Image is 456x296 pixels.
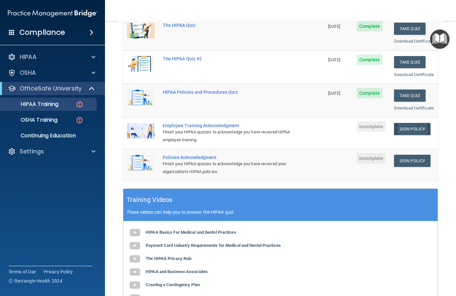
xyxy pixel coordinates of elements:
button: Take Quiz [394,23,425,35]
a: Download Certificate [394,39,434,44]
img: gray_youtube_icon.38fcd6cc.png [128,266,141,279]
b: The HIPAA Privacy Rule [146,256,192,261]
span: Ⓒ Rectangle Health 2024 [9,278,62,284]
p: OSHA Training [4,117,57,123]
h4: Compliance [19,28,65,37]
div: The HIPAA Quiz #2 [163,56,291,61]
button: Take Quiz [394,89,425,102]
img: gray_youtube_icon.38fcd6cc.png [128,279,141,292]
a: Download Certificate [394,106,434,110]
div: Policies Acknowledgment [163,155,291,160]
button: Take Quiz [394,56,425,68]
p: OfficeSafe University [20,85,82,92]
h5: Training Videos [127,194,173,206]
img: PMB logo [8,7,97,20]
div: The HIPAA Quiz [163,23,291,28]
img: gray_youtube_icon.38fcd6cc.png [128,226,141,239]
a: Sign Policy [394,155,430,167]
p: These videos can help you to answer the HIPAA quiz [127,209,434,215]
div: HIPAA Policies and Procedures Quiz [163,89,291,95]
p: OSHA [20,69,36,77]
span: Complete [357,21,383,31]
span: [DATE] [328,24,341,29]
b: Creating a Contingency Plan [146,282,200,287]
img: danger-circle.6113f641.png [75,116,84,124]
iframe: Drift Widget Chat Controller [423,251,448,276]
img: gray_youtube_icon.38fcd6cc.png [128,239,141,252]
span: [DATE] [328,57,341,62]
b: HIPAA Basics For Medical and Dental Practices [146,230,236,235]
a: OSHA [8,69,95,77]
a: Download Certificate [394,72,434,77]
span: Complete [357,88,383,98]
img: danger-circle.6113f641.png [75,100,84,109]
p: Continuing Education [4,132,94,139]
button: Open Resource Center [430,30,449,49]
a: OfficeSafe University [8,85,95,92]
span: Complete [357,54,383,65]
a: Privacy Policy [44,268,73,275]
span: [DATE] [328,91,341,96]
div: Finish your HIPAA quizzes to acknowledge you have received your organization’s HIPAA policies. [163,160,291,176]
b: Payment Card Industry Requirements for Medical and Dental Practices [146,243,281,248]
b: HIPAA and Business Associates [146,269,208,274]
span: Incomplete [357,153,386,164]
img: gray_youtube_icon.38fcd6cc.png [128,252,141,266]
span: Incomplete [357,121,386,132]
a: Sign Policy [394,123,430,135]
a: Terms of Use [9,268,36,275]
p: Settings [20,148,44,155]
p: HIPAA [20,53,36,61]
a: Settings [8,148,95,155]
a: HIPAA [8,53,95,61]
p: HIPAA Training [4,101,58,108]
div: Finish your HIPAA quizzes to acknowledge you have received HIPAA employee training. [163,128,291,144]
div: Employee Training Acknowledgment [163,123,291,128]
